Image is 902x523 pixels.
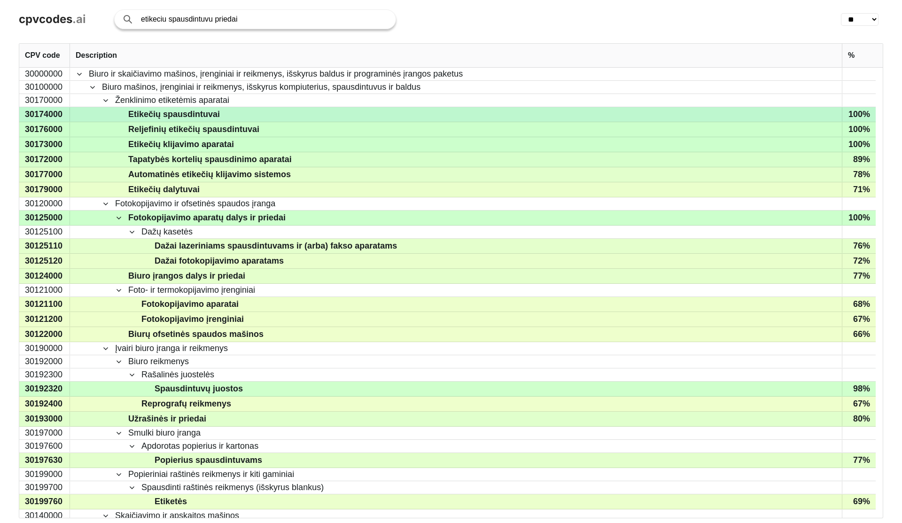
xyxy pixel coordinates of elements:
span: Dažai fotokopijavimo aparatams [155,254,284,268]
span: Biuro reikmenys [128,356,189,367]
span: Ženklinimo etiketėmis aparatai [115,94,229,106]
span: Etikečių spausdintuvai [128,108,220,121]
div: 30120000 [19,197,70,210]
span: Automatinės etikečių klijavimo sistemos [128,168,291,181]
span: Popieriniai raštinės reikmenys ir kiti gaminiai [128,468,294,480]
div: 30121000 [19,284,70,297]
span: Biuro ir skaičiavimo mašinos, įrenginiai ir reikmenys, išskyrus baldus ir programinės įrangos pak... [89,68,463,80]
div: 30199760 [19,494,70,509]
div: 72% [842,254,876,268]
span: Spausdinti raštinės reikmenys (išskyrus blankus) [141,482,324,493]
span: Reljefinių etikečių spausdintuvai [128,123,259,136]
div: 30172000 [19,152,70,167]
div: 30121200 [19,312,70,327]
span: Biuro mašinos, įrenginiai ir reikmenys, išskyrus kompiuterius, spausdintuvus ir baldus [102,81,420,93]
span: Tapatybės kortelių spausdinimo aparatai [128,153,292,166]
span: Biurų ofsetinės spaudos mašinos [128,328,264,341]
div: 100% [842,107,876,122]
span: Dažų kasetės [141,226,193,238]
span: Etikečių klijavimo aparatai [128,138,234,151]
div: 30192000 [19,355,70,368]
div: 30140000 [19,509,70,522]
div: 30125000 [19,211,70,225]
span: Popierius spausdintuvams [155,453,262,467]
div: 67% [842,397,876,411]
a: cpvcodes.ai [19,13,86,26]
div: 30197630 [19,453,70,468]
span: Reprografų reikmenys [141,397,231,411]
span: cpvcodes [19,12,72,26]
span: CPV code [25,51,60,60]
div: 30176000 [19,122,70,137]
div: 77% [842,269,876,283]
div: 76% [842,239,876,253]
div: 30193000 [19,412,70,426]
div: 30124000 [19,269,70,283]
div: 30199700 [19,481,70,494]
div: 98% [842,382,876,396]
span: Užrašinės ir priedai [128,412,206,426]
div: 30170000 [19,94,70,107]
span: Fotokopijavimo aparatai [141,297,239,311]
span: Dažai lazeriniams spausdintuvams ir (arba) fakso aparatams [155,239,397,253]
span: Skaičiavimo ir apskaitos mašinos [115,510,239,522]
span: Foto- ir termokopijavimo įrenginiai [128,284,255,296]
span: Biuro įrangos dalys ir priedai [128,269,245,283]
div: 30125110 [19,239,70,253]
div: 30174000 [19,107,70,122]
span: Rašalinės juostelės [141,369,214,381]
span: Fotokopijavimo ir ofsetinės spaudos įranga [115,198,275,210]
div: 30179000 [19,182,70,197]
div: 67% [842,312,876,327]
div: 78% [842,167,876,182]
div: 30125120 [19,254,70,268]
span: Spausdintuvų juostos [155,382,243,396]
div: 100% [842,211,876,225]
div: 100% [842,122,876,137]
div: 69% [842,494,876,509]
span: % [848,51,855,60]
div: 30192400 [19,397,70,411]
div: 100% [842,137,876,152]
div: 68% [842,297,876,312]
div: 30121100 [19,297,70,312]
div: 30190000 [19,342,70,355]
div: 30122000 [19,327,70,342]
span: Įvairi biuro įranga ir reikmenys [115,343,228,354]
div: 30100000 [19,81,70,94]
div: 30199000 [19,468,70,481]
div: 30177000 [19,167,70,182]
span: Etikečių dalytuvai [128,183,200,196]
div: 89% [842,152,876,167]
input: Search products or services... [141,10,386,29]
div: 66% [842,327,876,342]
div: 71% [842,182,876,197]
div: 30192300 [19,368,70,381]
span: Description [76,51,117,60]
div: 30125100 [19,226,70,238]
div: 30000000 [19,68,70,80]
div: 77% [842,453,876,468]
span: Fotokopijavimo aparatų dalys ir priedai [128,211,286,225]
span: Fotokopijavimo įrenginiai [141,312,244,326]
div: 30192320 [19,382,70,396]
span: Etiketės [155,495,187,508]
div: 30173000 [19,137,70,152]
div: 30197000 [19,427,70,439]
div: 30197600 [19,440,70,453]
div: 80% [842,412,876,426]
span: Apdorotas popierius ir kartonas [141,440,258,452]
span: Smulki biuro įranga [128,427,201,439]
span: .ai [72,12,86,26]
